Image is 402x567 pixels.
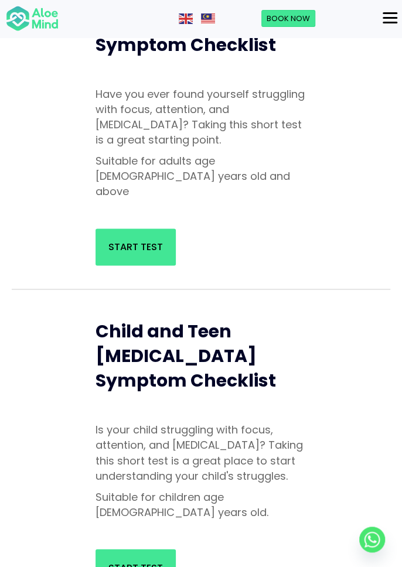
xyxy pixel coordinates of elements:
[179,13,193,24] img: en
[96,153,306,199] p: Suitable for adults age [DEMOGRAPHIC_DATA] years old and above
[96,318,276,392] span: Child and Teen [MEDICAL_DATA] Symptom Checklist
[201,13,215,24] img: ms
[96,489,306,520] p: Suitable for children age [DEMOGRAPHIC_DATA] years old.
[261,10,315,28] a: Book Now
[96,422,306,483] p: Is your child struggling with focus, attention, and [MEDICAL_DATA]? Taking this short test is a g...
[96,228,176,265] a: Start Test
[359,527,385,552] a: Whatsapp
[179,12,194,24] a: English
[378,8,402,28] button: Menu
[201,12,216,24] a: Malay
[267,13,310,24] span: Book Now
[6,5,59,32] img: Aloe mind Logo
[96,87,306,148] p: Have you ever found yourself struggling with focus, attention, and [MEDICAL_DATA]? Taking this sh...
[108,240,163,254] span: Start Test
